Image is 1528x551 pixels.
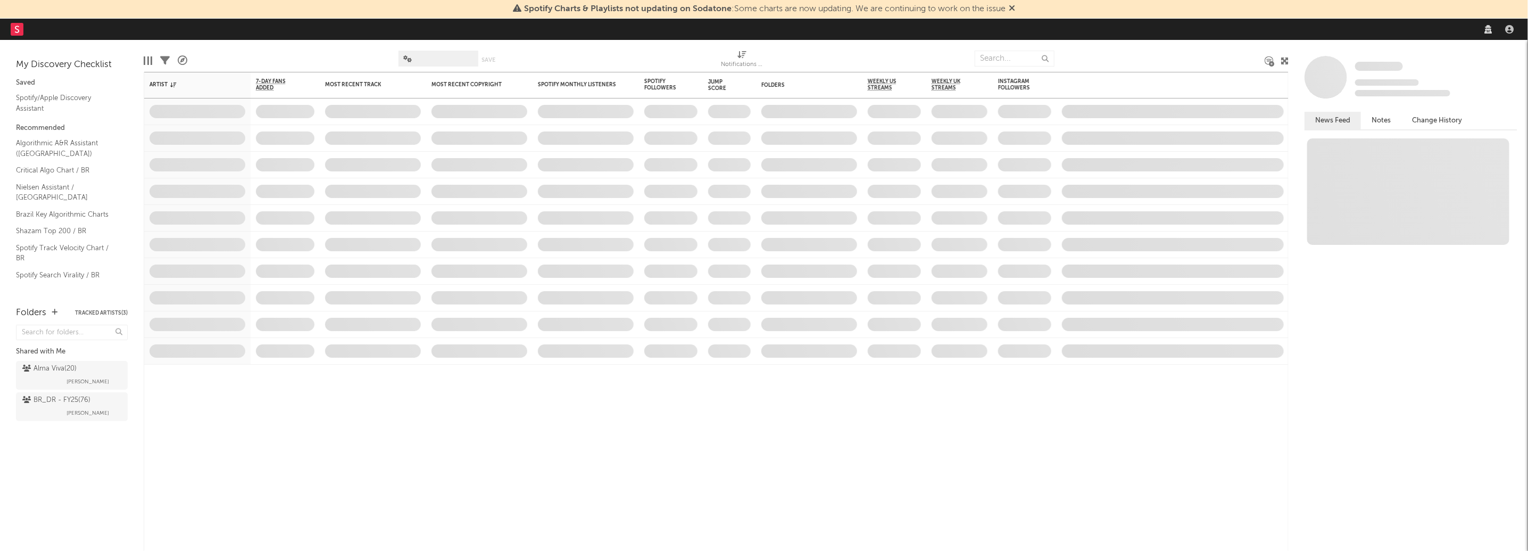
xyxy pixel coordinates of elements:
[538,81,618,88] div: Spotify Monthly Listeners
[975,51,1054,67] input: Search...
[16,392,128,421] a: BR_DR - FY25(76)[PERSON_NAME]
[1305,112,1361,129] button: News Feed
[16,325,128,340] input: Search for folders...
[16,165,117,176] a: Critical Algo Chart / BR
[150,81,229,88] div: Artist
[524,5,1006,13] span: : Some charts are now updating. We are continuing to work on the issue
[16,225,117,237] a: Shazam Top 200 / BR
[16,242,117,264] a: Spotify Track Velocity Chart / BR
[16,92,117,114] a: Spotify/Apple Discovery Assistant
[16,59,128,71] div: My Discovery Checklist
[67,407,109,420] span: [PERSON_NAME]
[932,78,971,91] span: Weekly UK Streams
[1355,90,1450,96] span: 0 fans last week
[22,394,90,407] div: BR_DR - FY25 ( 76 )
[431,81,511,88] div: Most Recent Copyright
[178,45,187,76] div: A&R Pipeline
[16,77,128,89] div: Saved
[16,122,128,135] div: Recommended
[256,78,298,91] span: 7-Day Fans Added
[16,361,128,390] a: Alma Viva(20)[PERSON_NAME]
[16,269,117,281] a: Spotify Search Virality / BR
[868,78,905,91] span: Weekly US Streams
[1401,112,1473,129] button: Change History
[16,307,46,319] div: Folders
[708,79,735,92] div: Jump Score
[144,45,152,76] div: Edit Columns
[644,78,682,91] div: Spotify Followers
[75,310,128,316] button: Tracked Artists(3)
[721,45,763,76] div: Notifications (Artist)
[67,375,109,388] span: [PERSON_NAME]
[482,57,496,63] button: Save
[16,286,117,298] a: Spotify Addiction Chart / BR
[325,81,405,88] div: Most Recent Track
[22,363,77,375] div: Alma Viva ( 20 )
[160,45,170,76] div: Filters
[761,82,841,88] div: Folders
[1355,79,1419,86] span: Tracking Since: [DATE]
[998,78,1035,91] div: Instagram Followers
[524,5,732,13] span: Spotify Charts & Playlists not updating on Sodatone
[16,137,117,159] a: Algorithmic A&R Assistant ([GEOGRAPHIC_DATA])
[16,346,128,358] div: Shared with Me
[16,209,117,220] a: Brazil Key Algorithmic Charts
[1009,5,1015,13] span: Dismiss
[1361,112,1401,129] button: Notes
[16,182,117,203] a: Nielsen Assistant / [GEOGRAPHIC_DATA]
[1355,62,1403,71] span: Some Artist
[1355,61,1403,72] a: Some Artist
[721,59,763,71] div: Notifications (Artist)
